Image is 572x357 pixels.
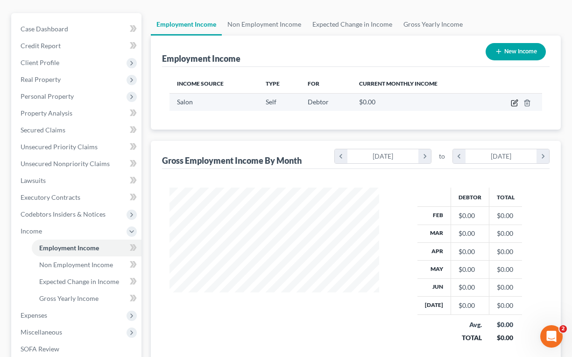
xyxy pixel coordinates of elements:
a: Lawsuits [13,172,141,189]
a: Expected Change in Income [32,273,141,290]
td: $0.00 [489,207,523,225]
span: SOFA Review [21,345,59,353]
th: Apr [417,242,451,260]
span: Gross Yearly Income [39,294,99,302]
th: May [417,261,451,278]
a: Unsecured Priority Claims [13,138,141,155]
td: $0.00 [489,278,523,296]
div: [DATE] [347,149,419,163]
a: Employment Income [151,13,222,36]
span: 2 [559,325,567,333]
a: Gross Yearly Income [398,13,468,36]
div: [DATE] [466,149,537,163]
iframe: Intercom live chat [540,325,563,348]
th: Mar [417,225,451,242]
a: Property Analysis [13,105,141,122]
a: Non Employment Income [32,256,141,273]
span: Self [266,98,276,106]
span: Credit Report [21,42,61,50]
span: Expenses [21,311,47,319]
span: to [439,152,445,161]
i: chevron_left [453,149,466,163]
span: Miscellaneous [21,328,62,336]
span: Lawsuits [21,176,46,184]
th: [DATE] [417,297,451,314]
span: Executory Contracts [21,193,80,201]
a: Case Dashboard [13,21,141,37]
div: $0.00 [497,320,515,329]
th: Debtor [451,188,489,206]
div: $0.00 [497,333,515,342]
span: Unsecured Nonpriority Claims [21,160,110,168]
span: Type [266,80,280,87]
div: Gross Employment Income By Month [162,155,302,166]
td: $0.00 [489,225,523,242]
th: Feb [417,207,451,225]
div: $0.00 [459,247,481,256]
div: $0.00 [459,265,481,274]
span: Income [21,227,42,235]
span: $0.00 [359,98,375,106]
div: $0.00 [459,229,481,238]
span: Client Profile [21,58,59,66]
a: Employment Income [32,240,141,256]
a: Executory Contracts [13,189,141,206]
a: Gross Yearly Income [32,290,141,307]
a: Credit Report [13,37,141,54]
a: Secured Claims [13,122,141,138]
span: Non Employment Income [39,261,113,269]
span: Income Source [177,80,224,87]
span: Personal Property [21,92,74,100]
div: $0.00 [459,301,481,310]
a: Non Employment Income [222,13,307,36]
span: Expected Change in Income [39,277,119,285]
div: Employment Income [162,53,240,64]
div: TOTAL [459,333,482,342]
th: Jun [417,278,451,296]
div: Avg. [459,320,482,329]
span: Property Analysis [21,109,72,117]
div: $0.00 [459,283,481,292]
span: Debtor [308,98,329,106]
span: Case Dashboard [21,25,68,33]
span: Secured Claims [21,126,65,134]
span: Unsecured Priority Claims [21,143,98,151]
a: Unsecured Nonpriority Claims [13,155,141,172]
span: Real Property [21,75,61,83]
div: $0.00 [459,211,481,220]
td: $0.00 [489,261,523,278]
th: Total [489,188,523,206]
button: New Income [486,43,546,60]
span: For [308,80,319,87]
i: chevron_right [537,149,549,163]
i: chevron_left [335,149,347,163]
i: chevron_right [418,149,431,163]
span: Salon [177,98,193,106]
a: Expected Change in Income [307,13,398,36]
span: Employment Income [39,244,99,252]
span: Codebtors Insiders & Notices [21,210,106,218]
span: Current Monthly Income [359,80,438,87]
td: $0.00 [489,242,523,260]
td: $0.00 [489,297,523,314]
